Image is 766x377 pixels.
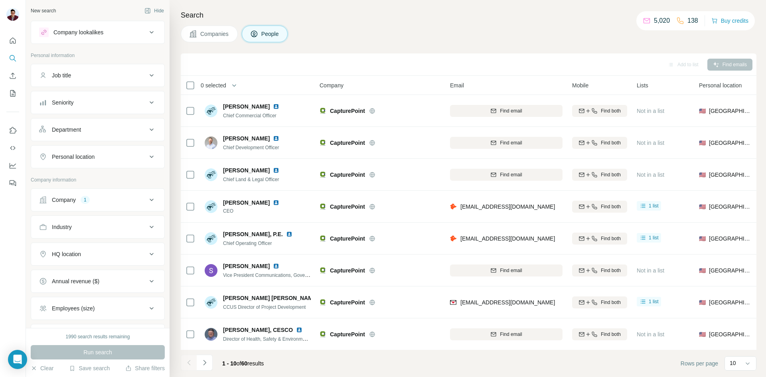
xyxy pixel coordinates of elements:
span: 🇺🇸 [699,139,706,147]
span: [PERSON_NAME], CESCO [223,326,293,334]
span: Find email [500,139,522,146]
p: 5,020 [654,16,670,26]
button: Use Surfe API [6,141,19,155]
button: Find both [572,328,627,340]
span: CapturePoint [330,171,365,179]
p: Personal information [31,52,165,59]
button: Find email [450,264,563,276]
span: Not in a list [637,331,664,338]
button: Job title [31,66,164,85]
span: 🇺🇸 [699,266,706,274]
span: [EMAIL_ADDRESS][DOMAIN_NAME] [460,299,555,306]
div: Job title [52,71,71,79]
button: Hide [139,5,170,17]
span: People [261,30,280,38]
img: LinkedIn logo [273,103,279,110]
p: Company information [31,176,165,184]
img: Avatar [205,328,217,341]
span: 1 list [649,234,659,241]
img: Logo of CapturePoint [320,299,326,306]
button: Annual revenue ($) [31,272,164,291]
div: Industry [52,223,72,231]
div: Open Intercom Messenger [8,350,27,369]
span: CapturePoint [330,330,365,338]
img: LinkedIn logo [286,231,292,237]
span: Not in a list [637,172,664,178]
span: Chief Land & Legal Officer [223,177,279,182]
button: Employees (size) [31,299,164,318]
span: CapturePoint [330,298,365,306]
img: Logo of CapturePoint [320,172,326,178]
span: Find both [601,139,621,146]
span: [PERSON_NAME] [223,134,270,142]
button: Company lookalikes [31,23,164,42]
button: Use Surfe on LinkedIn [6,123,19,138]
img: Avatar [205,264,217,277]
span: CapturePoint [330,139,365,147]
span: Find both [601,235,621,242]
span: Find email [500,171,522,178]
img: Avatar [205,232,217,245]
button: Find both [572,137,627,149]
span: Not in a list [637,108,664,114]
button: Find email [450,137,563,149]
div: HQ location [52,250,81,258]
span: Find both [601,331,621,338]
span: Find email [500,331,522,338]
button: Quick start [6,34,19,48]
img: provider findymail logo [450,298,456,306]
span: [GEOGRAPHIC_DATA] [709,171,752,179]
span: [PERSON_NAME] [223,166,270,174]
span: Find both [601,171,621,178]
h4: Search [181,10,756,21]
span: Chief Development Officer [223,145,279,150]
div: Personal location [52,153,95,161]
img: Logo of CapturePoint [320,140,326,146]
span: Find email [500,267,522,274]
span: [PERSON_NAME] [223,199,270,207]
span: 1 list [649,202,659,209]
span: [GEOGRAPHIC_DATA] [709,330,752,338]
button: Find both [572,233,627,245]
img: LinkedIn logo [273,135,279,142]
span: Lists [637,81,648,89]
span: Vice President Communications, Government Relations [223,272,341,278]
button: Feedback [6,176,19,190]
span: [PERSON_NAME] [PERSON_NAME] [223,294,318,302]
span: 🇺🇸 [699,203,706,211]
div: Department [52,126,81,134]
div: Company [52,196,76,204]
span: Chief Operating Officer [223,241,272,246]
span: Find email [500,107,522,114]
span: [GEOGRAPHIC_DATA] [709,139,752,147]
span: 1 - 10 [222,360,237,367]
button: Technologies [31,326,164,345]
img: LinkedIn logo [273,167,279,174]
span: 🇺🇸 [699,171,706,179]
img: Logo of CapturePoint [320,235,326,242]
span: CapturePoint [330,203,365,211]
span: CapturePoint [330,107,365,115]
button: Find both [572,105,627,117]
span: Email [450,81,464,89]
span: 0 selected [201,81,226,89]
div: New search [31,7,56,14]
button: Find both [572,264,627,276]
div: 1 [81,196,90,203]
div: Seniority [52,99,73,107]
span: 🇺🇸 [699,298,706,306]
img: Avatar [205,296,217,309]
span: [PERSON_NAME] [223,103,270,111]
img: Avatar [205,168,217,181]
button: Company1 [31,190,164,209]
span: 🇺🇸 [699,235,706,243]
button: Industry [31,217,164,237]
span: Not in a list [637,267,664,274]
button: Find both [572,169,627,181]
img: LinkedIn logo [273,263,279,269]
img: Logo of CapturePoint [320,331,326,338]
span: [EMAIL_ADDRESS][DOMAIN_NAME] [460,235,555,242]
button: Personal location [31,147,164,166]
span: 🇺🇸 [699,107,706,115]
img: Avatar [205,136,217,149]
